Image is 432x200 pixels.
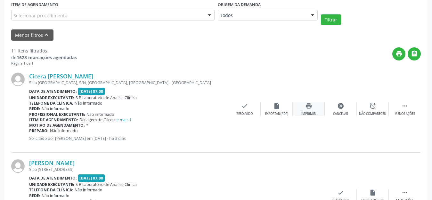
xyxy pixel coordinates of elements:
[395,50,403,57] i: print
[78,88,105,95] span: [DATE] 07:00
[11,47,77,54] div: 11 itens filtrados
[29,117,78,123] b: Item de agendamento:
[76,95,137,100] span: S B Laboratorio de Analise Clinica
[42,193,69,198] span: Não informado
[13,12,67,19] span: Selecionar procedimento
[86,112,114,117] span: Não informado
[411,50,418,57] i: 
[241,102,248,109] i: check
[29,112,85,117] b: Profissional executante:
[79,117,132,123] span: Dosagem de Glicose
[43,31,50,38] i: keyboard_arrow_up
[236,112,253,116] div: Resolvido
[369,189,376,196] i: insert_drive_file
[359,112,386,116] div: Não compareceu
[17,54,77,60] strong: 1628 marcações agendadas
[408,47,421,60] button: 
[29,193,40,198] b: Rede:
[29,89,77,94] b: Data de atendimento:
[11,73,25,86] img: img
[220,12,305,19] span: Todos
[29,128,49,133] b: Preparo:
[29,159,75,166] a: [PERSON_NAME]
[333,112,348,116] div: Cancelar
[42,106,69,111] span: Não informado
[29,95,74,100] b: Unidade executante:
[29,187,73,193] b: Telefone da clínica:
[75,100,102,106] span: Não informado
[78,174,105,182] span: [DATE] 07:00
[265,112,288,116] div: Exportar (PDF)
[369,102,376,109] i: alarm_off
[50,128,77,133] span: Não informado
[76,182,137,187] span: S B Laboratorio de Analise Clinica
[29,175,77,181] b: Data de atendimento:
[392,47,405,60] button: print
[11,61,77,66] div: Página 1 de 1
[29,136,229,141] p: Solicitado por [PERSON_NAME] em [DATE] - há 3 dias
[29,123,85,128] b: Motivo de agendamento:
[337,102,344,109] i: cancel
[75,187,102,193] span: Não informado
[337,189,344,196] i: check
[29,80,229,85] div: Sitio [GEOGRAPHIC_DATA], S/N, [GEOGRAPHIC_DATA], [GEOGRAPHIC_DATA] - [GEOGRAPHIC_DATA]
[29,106,40,111] b: Rede:
[11,54,77,61] div: de
[401,102,408,109] i: 
[395,112,415,116] div: Menos ações
[29,100,73,106] b: Telefone da clínica:
[29,167,325,172] div: Sitio [STREET_ADDRESS]
[273,102,280,109] i: insert_drive_file
[11,29,53,41] button: Menos filtroskeyboard_arrow_up
[29,73,93,80] a: Cicera [PERSON_NAME]
[11,159,25,173] img: img
[321,14,341,25] button: Filtrar
[301,112,316,116] div: Imprimir
[117,117,132,123] a: e mais 1
[401,189,408,196] i: 
[29,182,74,187] b: Unidade executante:
[305,102,312,109] i: print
